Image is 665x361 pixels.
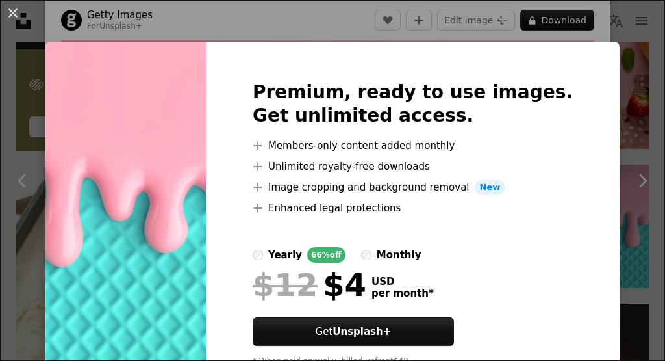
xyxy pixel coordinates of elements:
div: $4 [253,268,366,302]
li: Members-only content added monthly [253,138,573,154]
div: monthly [377,247,421,263]
li: Enhanced legal protections [253,200,573,216]
span: New [475,180,506,195]
div: 66% off [307,247,345,263]
span: $12 [253,268,318,302]
input: monthly [361,250,371,260]
div: yearly [268,247,302,263]
li: Image cropping and background removal [253,180,573,195]
strong: Unsplash+ [332,326,391,338]
span: USD [371,276,434,287]
span: per month * [371,287,434,299]
button: GetUnsplash+ [253,317,454,346]
li: Unlimited royalty-free downloads [253,159,573,174]
h2: Premium, ready to use images. Get unlimited access. [253,81,573,127]
input: yearly66%off [253,250,263,260]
